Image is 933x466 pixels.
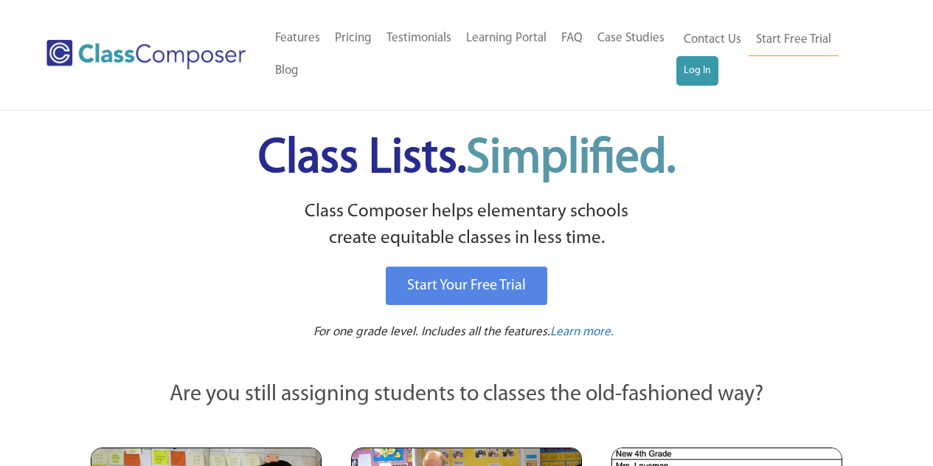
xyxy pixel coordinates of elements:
p: Are you still assigning students to classes the old-fashioned way? [91,379,843,411]
a: Case Studies [590,22,672,55]
span: Simplified. [466,135,676,183]
span: Learn more. [550,326,614,338]
nav: Header Menu [676,24,875,86]
a: Pricing [327,22,379,55]
a: Contact Us [676,24,749,56]
img: Class Composer [46,40,246,69]
a: Start Free Trial [749,24,839,57]
a: Blog [268,55,306,87]
a: Log In [676,56,718,86]
a: Testimonials [379,22,459,55]
span: For one grade level. Includes all the features. [313,326,550,338]
a: Features [268,22,327,55]
span: Start Your Free Trial [407,278,526,293]
a: FAQ [554,22,590,55]
p: Class Composer helps elementary schools create equitable classes in less time. [89,199,845,253]
nav: Header Menu [268,22,676,87]
a: Start Your Free Trial [386,267,547,305]
span: Class Lists. [258,135,676,183]
a: Learning Portal [459,22,554,55]
a: Learn more. [550,323,614,342]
